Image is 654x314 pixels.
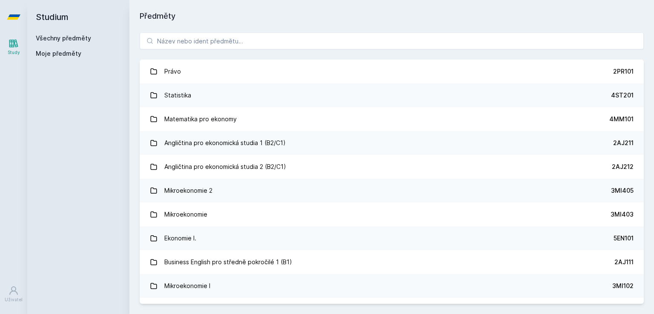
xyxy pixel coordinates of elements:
[140,131,644,155] a: Angličtina pro ekonomická studia 1 (B2/C1) 2AJ211
[164,63,181,80] div: Právo
[609,115,634,123] div: 4MM101
[2,281,26,307] a: Uživatel
[614,234,634,243] div: 5EN101
[2,34,26,60] a: Study
[612,163,634,171] div: 2AJ212
[36,34,91,42] a: Všechny předměty
[164,111,237,128] div: Matematika pro ekonomy
[140,226,644,250] a: Ekonomie I. 5EN101
[164,254,292,271] div: Business English pro středně pokročilé 1 (B1)
[164,230,196,247] div: Ekonomie I.
[140,83,644,107] a: Statistika 4ST201
[612,282,634,290] div: 3MI102
[140,250,644,274] a: Business English pro středně pokročilé 1 (B1) 2AJ111
[140,10,644,22] h1: Předměty
[164,277,210,294] div: Mikroekonomie I
[140,179,644,203] a: Mikroekonomie 2 3MI405
[614,258,634,266] div: 2AJ111
[164,182,212,199] div: Mikroekonomie 2
[164,87,191,104] div: Statistika
[613,139,634,147] div: 2AJ211
[8,49,20,56] div: Study
[140,32,644,49] input: Název nebo ident předmětu…
[164,206,207,223] div: Mikroekonomie
[36,49,81,58] span: Moje předměty
[5,297,23,303] div: Uživatel
[164,158,286,175] div: Angličtina pro ekonomická studia 2 (B2/C1)
[140,107,644,131] a: Matematika pro ekonomy 4MM101
[140,60,644,83] a: Právo 2PR101
[611,91,634,100] div: 4ST201
[140,274,644,298] a: Mikroekonomie I 3MI102
[140,155,644,179] a: Angličtina pro ekonomická studia 2 (B2/C1) 2AJ212
[164,134,286,151] div: Angličtina pro ekonomická studia 1 (B2/C1)
[613,67,634,76] div: 2PR101
[611,210,634,219] div: 3MI403
[140,203,644,226] a: Mikroekonomie 3MI403
[611,186,634,195] div: 3MI405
